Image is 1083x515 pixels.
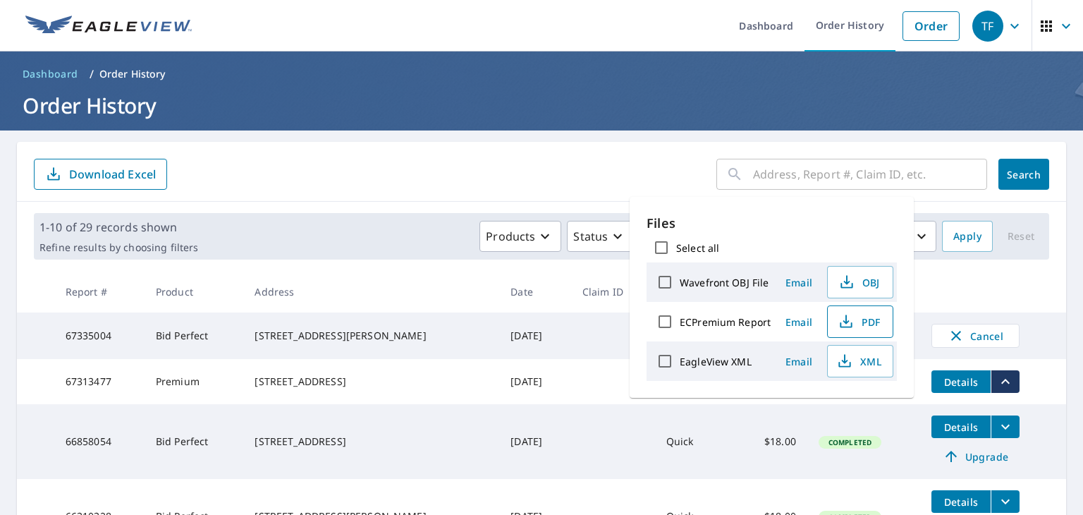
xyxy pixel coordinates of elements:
button: Search [998,159,1049,190]
button: Cancel [931,324,1020,348]
td: 67313477 [54,359,145,404]
div: TF [972,11,1003,42]
span: Cancel [946,327,1005,344]
label: ECPremium Report [680,315,771,329]
td: $18.00 [736,404,807,479]
span: PDF [836,313,881,330]
span: Details [940,495,982,509]
button: PDF [827,305,893,338]
label: EagleView XML [680,355,752,368]
span: Details [940,420,982,434]
th: Date [499,271,570,313]
p: Download Excel [69,166,156,182]
td: Bid Perfect [145,313,244,359]
td: 67335004 [54,313,145,359]
img: EV Logo [25,16,192,37]
button: Download Excel [34,159,167,190]
li: / [90,66,94,83]
button: Status [567,221,634,252]
label: Select all [676,241,719,255]
span: Apply [953,228,981,246]
p: Products [486,228,535,245]
button: Apply [942,221,993,252]
button: filesDropdownBtn-67313477 [991,370,1020,393]
p: Order History [99,67,166,81]
a: Dashboard [17,63,84,85]
button: filesDropdownBtn-66310328 [991,490,1020,513]
th: Report # [54,271,145,313]
button: XML [827,345,893,377]
p: 1-10 of 29 records shown [39,219,198,236]
span: Email [782,355,816,368]
td: [DATE] [499,359,570,404]
span: Upgrade [940,448,1011,465]
span: Dashboard [23,67,78,81]
span: Email [782,276,816,289]
button: OBJ [827,266,893,298]
th: Claim ID [571,271,655,313]
th: Product [145,271,244,313]
div: [STREET_ADDRESS][PERSON_NAME] [255,329,488,343]
span: Details [940,375,982,389]
p: Refine results by choosing filters [39,241,198,254]
label: Wavefront OBJ File [680,276,769,289]
button: detailsBtn-67313477 [931,370,991,393]
button: filesDropdownBtn-66858054 [991,416,1020,438]
button: Products [479,221,561,252]
button: Email [776,272,821,293]
td: Bid Perfect [145,404,244,479]
td: [DATE] [499,404,570,479]
span: Completed [820,437,880,447]
input: Address, Report #, Claim ID, etc. [753,154,987,194]
button: Email [776,351,821,372]
a: Upgrade [931,445,1020,468]
a: Order [902,11,960,41]
td: Premium [145,359,244,404]
td: Quick [655,404,736,479]
h1: Order History [17,91,1066,120]
button: detailsBtn-66858054 [931,416,991,438]
button: Email [776,311,821,333]
th: Address [243,271,499,313]
span: OBJ [836,274,881,291]
div: [STREET_ADDRESS] [255,435,488,449]
div: [STREET_ADDRESS] [255,375,488,389]
button: detailsBtn-66310328 [931,490,991,513]
span: Search [1010,168,1038,181]
td: 66858054 [54,404,145,479]
span: XML [836,353,881,370]
nav: breadcrumb [17,63,1066,85]
span: Email [782,315,816,329]
p: Status [573,228,608,245]
td: [DATE] [499,313,570,359]
p: Files [647,214,897,233]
